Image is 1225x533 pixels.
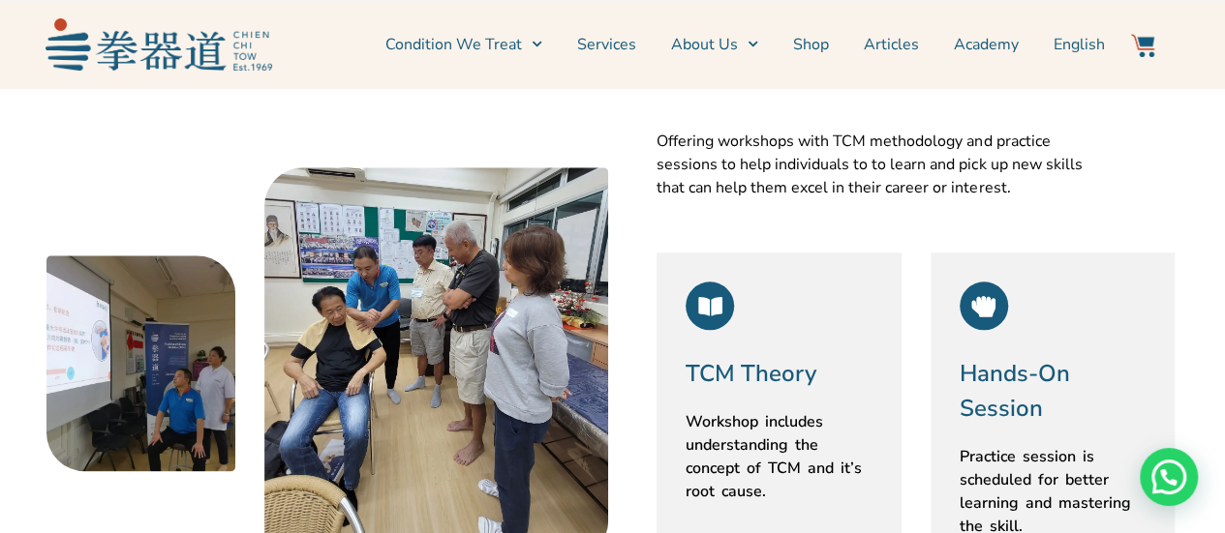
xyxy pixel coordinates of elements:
[657,130,1097,199] p: Offering workshops with TCM methodology and practice sessions to help individuals to to learn and...
[686,410,873,503] p: Workshop includes understanding the concept of TCM and it’s root cause.
[1054,20,1105,69] a: English
[793,20,829,69] a: Shop
[954,20,1019,69] a: Academy
[960,356,1147,426] h2: Hands-On Session
[385,20,542,69] a: Condition We Treat
[686,356,873,391] h2: TCM Theory
[671,20,758,69] a: About Us
[1131,34,1154,57] img: Website Icon-03
[934,57,1004,90] span: Massa
[577,20,636,69] a: Services
[864,20,919,69] a: Articles
[1004,57,1011,90] span: |
[282,20,1105,69] nav: Menu
[1054,33,1105,56] span: English
[1018,57,1106,90] span: with US
[725,57,928,90] span: Learn and Practice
